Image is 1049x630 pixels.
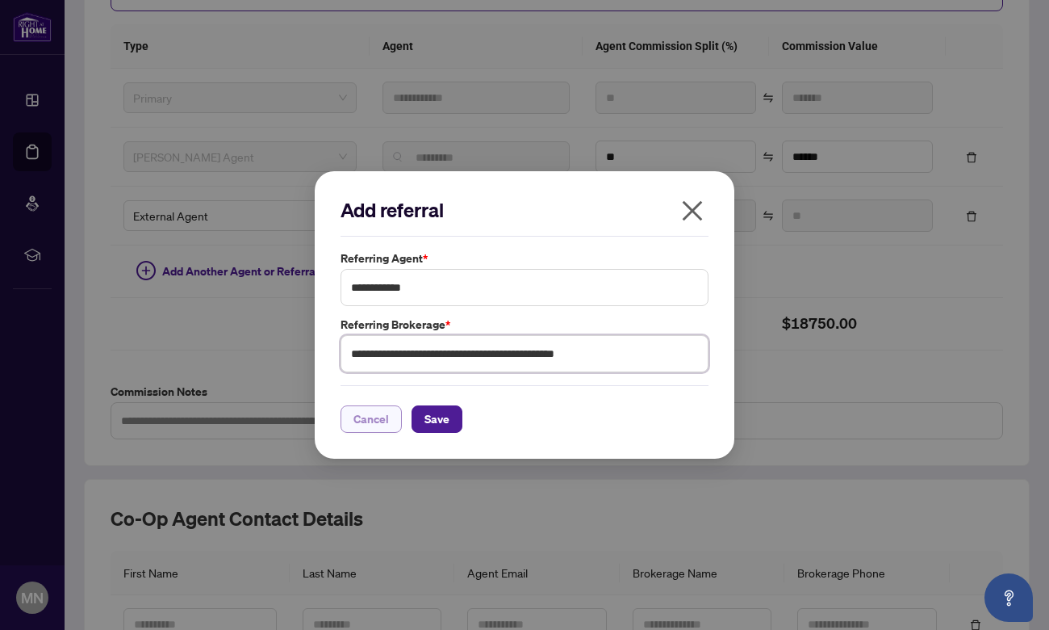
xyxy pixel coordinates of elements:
[353,406,389,432] span: Cancel
[341,316,708,334] label: Referring Brokerage
[984,573,1033,622] button: Open asap
[341,250,708,267] label: Referring Agent
[424,406,449,432] span: Save
[679,198,705,224] span: close
[412,405,462,433] button: Save
[341,405,402,433] button: Cancel
[341,197,708,223] h2: Add referral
